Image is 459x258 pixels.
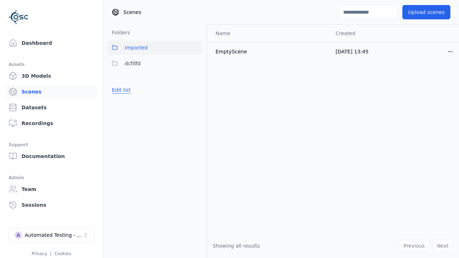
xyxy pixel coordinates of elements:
button: Edit list [108,83,135,96]
span: dcfdfd [125,59,141,68]
a: 3D Models [6,69,97,83]
a: Scenes [6,85,97,99]
span: Imported [125,43,148,52]
button: Select a workspace [9,228,95,242]
span: Scenes [123,9,141,16]
button: Imported [108,40,202,55]
span: | [50,251,52,256]
a: Dashboard [6,36,97,50]
a: Documentation [6,149,97,163]
a: Sessions [6,198,97,212]
span: [DATE] 13:45 [336,49,369,54]
div: Support [9,140,94,149]
img: Logo [9,7,29,27]
div: A [15,231,22,239]
span: Showing all results [213,243,260,249]
button: Upload scenes [402,5,450,19]
h3: Folders [108,29,130,36]
div: Admin [9,173,94,182]
a: Team [6,182,97,196]
th: Created [330,25,442,42]
a: Datasets [6,100,97,115]
a: Privacy [32,251,47,256]
th: Name [207,25,330,42]
button: dcfdfd [108,56,202,71]
div: Automated Testing - Playwright [25,231,83,239]
a: Cookies [55,251,71,256]
div: Assets [9,60,94,69]
div: EmptyScene [216,48,324,55]
a: Recordings [6,116,97,130]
